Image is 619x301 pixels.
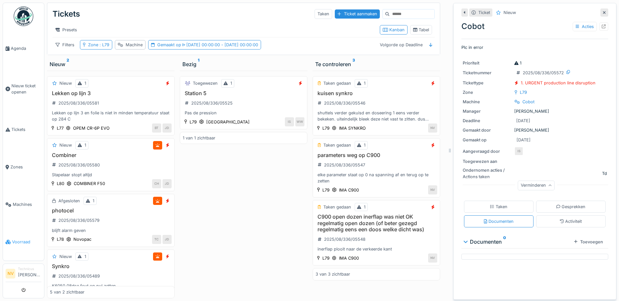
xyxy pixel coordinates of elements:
[464,238,571,246] div: Documenten
[516,118,530,124] div: [DATE]
[463,70,512,76] div: Ticketnummer
[322,187,330,193] div: L79
[316,90,437,96] h3: kuisen synkro
[521,80,596,86] div: 1. URGENT production line disruption
[50,283,172,289] div: K6050.08dse fout op nul zetten
[50,263,172,269] h3: Synkro
[58,162,100,168] div: 2025/08/336/05580
[463,127,512,133] div: Gemaakt door
[463,158,512,165] div: Toegewezen aan
[10,164,41,170] span: Zones
[323,204,351,210] div: Taken gedaan
[13,201,41,208] span: Machines
[18,266,41,280] li: [PERSON_NAME]
[57,236,64,242] div: L78
[364,204,365,210] div: 1
[428,185,437,194] div: NV
[322,125,330,131] div: L79
[463,99,512,105] div: Machine
[183,110,304,116] div: Pas de pression
[461,44,608,50] p: Plc in error
[602,170,607,177] div: Td
[518,181,555,190] div: Verminderen
[463,148,512,154] div: Aangevraagd door
[316,152,437,158] h3: parameters weg op C900
[316,214,437,233] h3: C900 open dozen inerflap was niet OK regelmatig open dozen (of beter gezegd regelmatig eens een d...
[50,152,172,158] h3: Combiner
[315,60,438,68] div: Te controleren
[463,137,512,143] div: Gemaakt op
[152,235,161,244] div: TC
[85,80,86,86] div: 1
[315,9,332,19] div: Taken
[322,255,330,261] div: L79
[323,80,351,86] div: Taken gedaan
[157,42,258,48] div: Gemaakt op
[53,25,80,35] div: Presets
[57,125,64,131] div: L77
[50,208,172,214] h3: photocel
[339,255,359,261] div: IMA C900
[556,204,586,210] div: Gesprekken
[162,123,172,133] div: JD
[316,246,437,252] div: inerflap plooit naar de verkeerde kant
[463,127,607,133] div: [PERSON_NAME]
[316,271,350,277] div: 3 van 3 zichtbaar
[50,172,172,178] div: Stapelaar stopt altijd
[73,236,91,242] div: Novopac
[463,60,512,66] div: Prioriteit
[126,42,143,48] div: Machine
[98,42,109,47] span: : L79
[339,125,366,131] div: IMA SYNKRO
[182,60,305,68] div: Bezig
[58,217,100,223] div: 2025/08/336/05579
[12,239,41,245] span: Voorraad
[11,45,41,51] span: Agenda
[93,198,94,204] div: 1
[162,235,172,244] div: JD
[463,118,512,124] div: Deadline
[514,60,521,66] div: 1
[428,253,437,263] div: NV
[352,60,355,68] sup: 3
[463,108,607,114] div: [PERSON_NAME]
[73,125,110,131] div: OPEM CR-6P EVO
[490,204,507,210] div: Taken
[50,227,172,234] div: blijft alarm geven
[11,126,41,133] span: Tickets
[503,9,516,16] div: Nieuw
[428,123,437,133] div: NV
[6,269,15,279] li: NV
[152,123,161,133] div: BT
[335,9,379,18] div: Ticket aanmaken
[53,6,80,22] div: Tickets
[364,80,365,86] div: 1
[463,89,512,95] div: Zone
[152,179,161,188] div: CH
[377,40,426,50] div: Volgorde op Deadline
[463,80,512,86] div: Tickettype
[3,111,44,148] a: Tickets
[514,147,523,156] div: IS
[58,273,100,279] div: 2025/08/336/05489
[162,179,172,188] div: JD
[3,148,44,186] a: Zones
[85,253,86,260] div: 1
[193,80,218,86] div: Toegewezen
[316,110,437,122] div: shuttels verder gekuisd en doseering 1 eens verder bekeken. uiteindelijk bleek deze niet vast te ...
[85,142,86,148] div: 1
[50,90,172,96] h3: Lekken op lijn 3
[484,218,514,224] div: Documenten
[58,198,80,204] div: Afgesloten
[316,172,437,184] div: elke parameter staat op 0 na spanning af en terug op te zetten
[57,180,64,187] div: L80
[58,100,99,106] div: 2025/08/336/05581
[517,137,531,143] div: [DATE]
[11,83,41,95] span: Nieuw ticket openen
[323,142,351,148] div: Taken gedaan
[230,80,232,86] div: 1
[522,99,534,105] div: Cobot
[560,218,582,224] div: Activiteit
[503,238,506,246] sup: 0
[181,42,258,47] span: [DATE] 00:00:00 - [DATE] 00:00:00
